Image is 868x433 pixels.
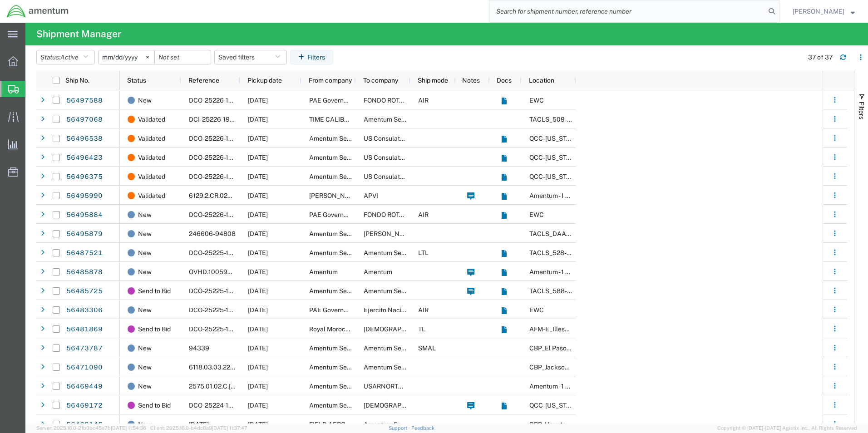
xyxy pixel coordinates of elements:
[66,151,103,165] a: 56496423
[529,230,618,237] span: TACLS_DAA-District of Columbia ANG
[364,268,392,276] span: Amentum
[364,421,430,428] span: Amentum Services, Inc
[248,402,268,409] span: 08/19/2025
[36,50,95,64] button: Status:Active
[248,344,268,352] span: 08/12/2025
[189,421,209,428] span: 8/12/25
[309,192,361,199] span: Pierre Doreus
[189,402,248,409] span: DCO-25224-166692
[189,306,248,314] span: DCO-25225-166768
[66,265,103,280] a: 56485878
[138,110,165,129] span: Validated
[248,97,268,104] span: 08/14/2025
[138,167,165,186] span: Validated
[309,116,371,123] span: TIME CALIBRATIONS
[138,320,171,339] span: Send to Bid
[364,287,432,295] span: Amentum Services, Inc.
[529,383,577,390] span: Amentum - 1 gcp
[309,287,377,295] span: Amentum Services, Inc.
[248,287,268,295] span: 08/14/2025
[309,173,377,180] span: Amentum Services, Inc.
[858,102,865,119] span: Filters
[364,325,451,333] span: U.S. Army
[248,192,268,199] span: 08/14/2025
[364,364,430,371] span: Amentum Services, Inc
[529,364,648,371] span: CBP_Jacksonville, FL_EJA
[189,383,270,390] span: 2575.01.02.C.2002.NCOM
[529,268,578,276] span: Amentum - 1 com
[309,344,377,352] span: Amentum Services, Inc.
[389,425,411,431] a: Support
[309,211,398,218] span: PAE Government Services, Inc.
[364,192,378,199] span: APVI
[66,93,103,108] a: 56497588
[418,77,448,84] span: Ship mode
[309,421,366,428] span: FIELD AEROSPACE
[489,0,765,22] input: Search for shipment number, reference number
[529,97,544,104] span: EWC
[529,287,656,295] span: TACLS_588-Dothan, AL
[364,383,449,390] span: USARNORTH DCO Region 08
[138,396,171,415] span: Send to Bid
[529,421,637,428] span: CBP_Houston, TX_EHO
[36,23,121,45] h4: Shipment Manager
[189,135,249,142] span: DCO-25226-166858
[364,97,468,104] span: FONDO ROTATORIO DE LA POLICIA
[418,211,429,218] span: AIR
[309,154,377,161] span: Amentum Services, Inc.
[364,344,430,352] span: Amentum Services, Inc
[99,50,154,64] input: Not set
[309,306,398,314] span: PAE Government Services, Inc.
[309,135,377,142] span: Amentum Services, Inc.
[138,205,152,224] span: New
[529,116,700,123] span: TACLS_509-Mesa, AZ
[150,425,247,431] span: Client: 2025.16.0-b4dc8a9
[364,306,450,314] span: Ejercito Nacional Contraduria
[189,287,248,295] span: DCO-25225-166786
[529,173,580,180] span: QCC-Texas
[138,377,152,396] span: New
[189,230,236,237] span: 246606-94808
[189,97,249,104] span: DCO-25226-166869
[529,344,634,352] span: CBP_El Paso, TX_ELP
[462,77,480,84] span: Notes
[364,116,432,123] span: Amentum Services, Inc.
[290,50,333,64] button: Filters
[66,189,103,203] a: 56495990
[248,249,268,256] span: 08/13/2025
[188,77,219,84] span: Reference
[189,249,248,256] span: DCO-25225-166799
[717,424,857,432] span: Copyright © [DATE]-[DATE] Agistix Inc., All Rights Reserved
[66,399,103,413] a: 56469172
[248,135,268,142] span: 08/14/2025
[138,281,171,300] span: Send to Bid
[364,402,451,409] span: U.S. Army
[364,154,428,161] span: US Consulate General
[66,303,103,318] a: 56483306
[418,344,436,352] span: SMAL
[66,284,103,299] a: 56485725
[127,77,146,84] span: Status
[189,173,249,180] span: DCO-25226-166853
[248,230,268,237] span: 08/14/2025
[364,173,428,180] span: US Consulate General
[248,154,268,161] span: 08/14/2025
[309,77,352,84] span: From company
[529,402,580,409] span: QCC-Texas
[189,116,246,123] span: DCI-25226-199438
[66,227,103,241] a: 56495879
[529,325,579,333] span: AFM-E_Illesheim
[6,5,69,18] img: logo
[529,135,580,142] span: QCC-Texas
[529,154,580,161] span: QCC-Texas
[66,418,103,432] a: 56468145
[309,97,398,104] span: PAE Government Services, Inc.
[212,425,247,431] span: [DATE] 11:37:47
[111,425,146,431] span: [DATE] 11:54:36
[138,262,152,281] span: New
[189,154,249,161] span: DCO-25226-166854
[418,249,429,256] span: LTL
[189,364,281,371] span: 6118.03.03.2219.000.EJA.0000
[138,148,165,167] span: Validated
[364,211,468,218] span: FONDO ROTATORIO DE LA POLICIA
